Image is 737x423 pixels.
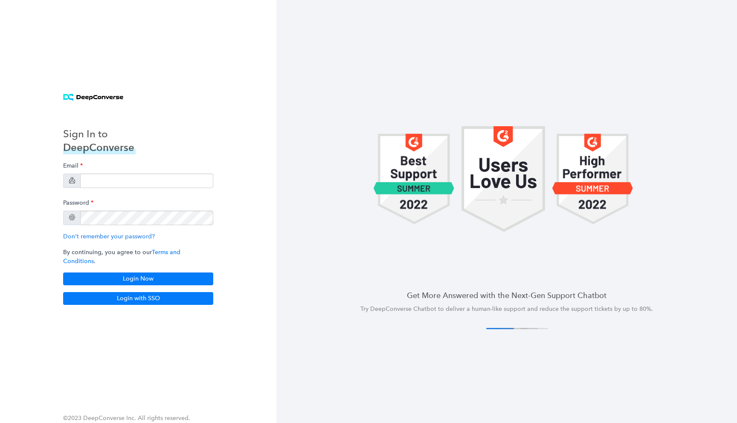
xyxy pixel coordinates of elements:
a: Terms and Conditions [63,249,180,265]
button: 1 [486,328,514,329]
label: Email [63,158,83,174]
span: ©2023 DeepConverse Inc. All rights reserved. [63,414,190,422]
a: Don't remember your password? [63,233,155,240]
button: 3 [510,328,538,329]
label: Password [63,195,93,211]
img: carousel 1 [373,126,455,232]
p: By continuing, you agree to our . [63,248,213,266]
h4: Get More Answered with the Next-Gen Support Chatbot [297,290,717,301]
img: carousel 1 [461,126,545,232]
h3: DeepConverse [63,141,136,154]
button: 4 [520,328,548,329]
span: Try DeepConverse Chatbot to deliver a human-like support and reduce the support tickets by up to ... [360,305,653,313]
img: carousel 1 [552,126,633,232]
button: Login with SSO [63,292,213,305]
h3: Sign In to [63,127,136,141]
button: 2 [500,328,528,329]
img: horizontal logo [63,94,123,101]
button: Login Now [63,272,213,285]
